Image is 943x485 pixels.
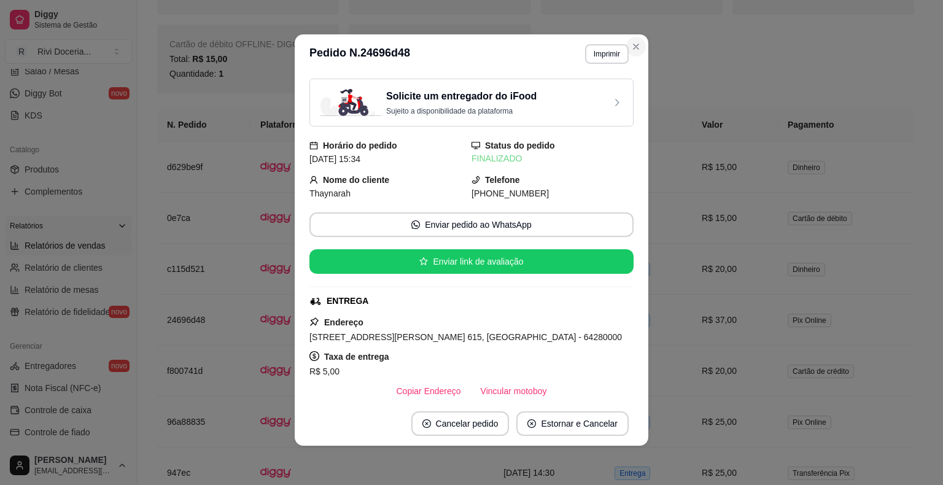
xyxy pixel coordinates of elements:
[309,332,622,342] span: [STREET_ADDRESS][PERSON_NAME] 615, [GEOGRAPHIC_DATA] - 64280000
[471,152,634,165] div: FINALIZADO
[411,220,420,229] span: whats-app
[471,176,480,184] span: phone
[323,141,397,150] strong: Horário do pedido
[309,367,340,376] span: R$ 5,00
[309,351,319,361] span: dollar
[411,411,510,436] button: close-circleCancelar pedido
[309,176,318,184] span: user
[471,141,480,150] span: desktop
[386,89,537,104] h3: Solicite um entregador do iFood
[309,212,634,237] button: whats-appEnviar pedido ao WhatsApp
[485,141,555,150] strong: Status do pedido
[309,317,319,327] span: pushpin
[386,106,537,116] p: Sujeito a disponibilidade da plataforma
[309,44,410,64] h3: Pedido N. 24696d48
[471,188,549,198] span: [PHONE_NUMBER]
[387,379,471,403] button: Copiar Endereço
[309,154,360,164] span: [DATE] 15:34
[324,317,363,327] strong: Endereço
[327,295,368,308] div: ENTREGA
[422,419,431,428] span: close-circle
[626,37,646,56] button: Close
[323,175,389,185] strong: Nome do cliente
[471,379,557,403] button: Vincular motoboy
[527,419,536,428] span: close-circle
[485,175,520,185] strong: Telefone
[324,352,389,362] strong: Taxa de entrega
[309,249,634,274] button: starEnviar link de avaliação
[419,257,428,266] span: star
[585,44,629,64] button: Imprimir
[309,141,318,150] span: calendar
[516,411,629,436] button: close-circleEstornar e Cancelar
[309,188,351,198] span: Thaynarah
[320,89,381,116] img: delivery-image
